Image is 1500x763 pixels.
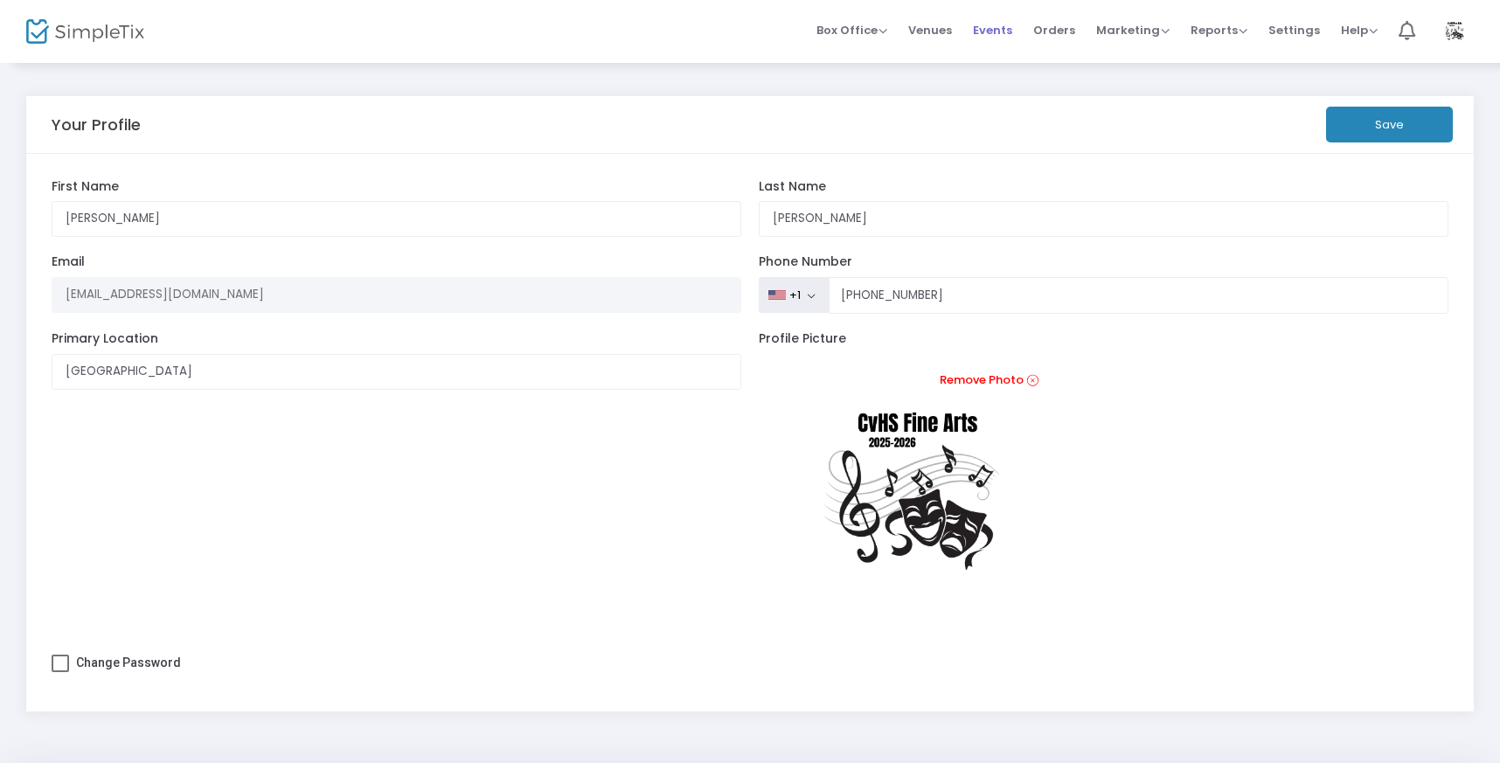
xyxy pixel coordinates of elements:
span: Help [1341,22,1378,38]
span: Events [973,8,1012,52]
label: Email [52,254,742,270]
input: First Name [52,201,742,237]
button: Save [1326,107,1453,142]
input: Phone Number [829,277,1449,314]
span: Marketing [1096,22,1170,38]
span: Settings [1268,8,1320,52]
span: Venues [908,8,952,52]
span: Orders [1033,8,1075,52]
label: Last Name [759,179,1449,195]
span: Profile Picture [759,329,846,347]
label: Primary Location [52,331,742,347]
input: Last Name [759,201,1449,237]
button: +1 [759,277,829,314]
span: Change Password [76,655,181,669]
label: Phone Number [759,254,1449,270]
h5: Your Profile [52,115,141,135]
span: Box Office [816,22,887,38]
img: CvHSFineArts.png [759,358,1065,627]
span: Reports [1191,22,1247,38]
a: Remove Photo [919,367,1056,394]
label: First Name [52,179,742,195]
div: +1 [789,288,801,302]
